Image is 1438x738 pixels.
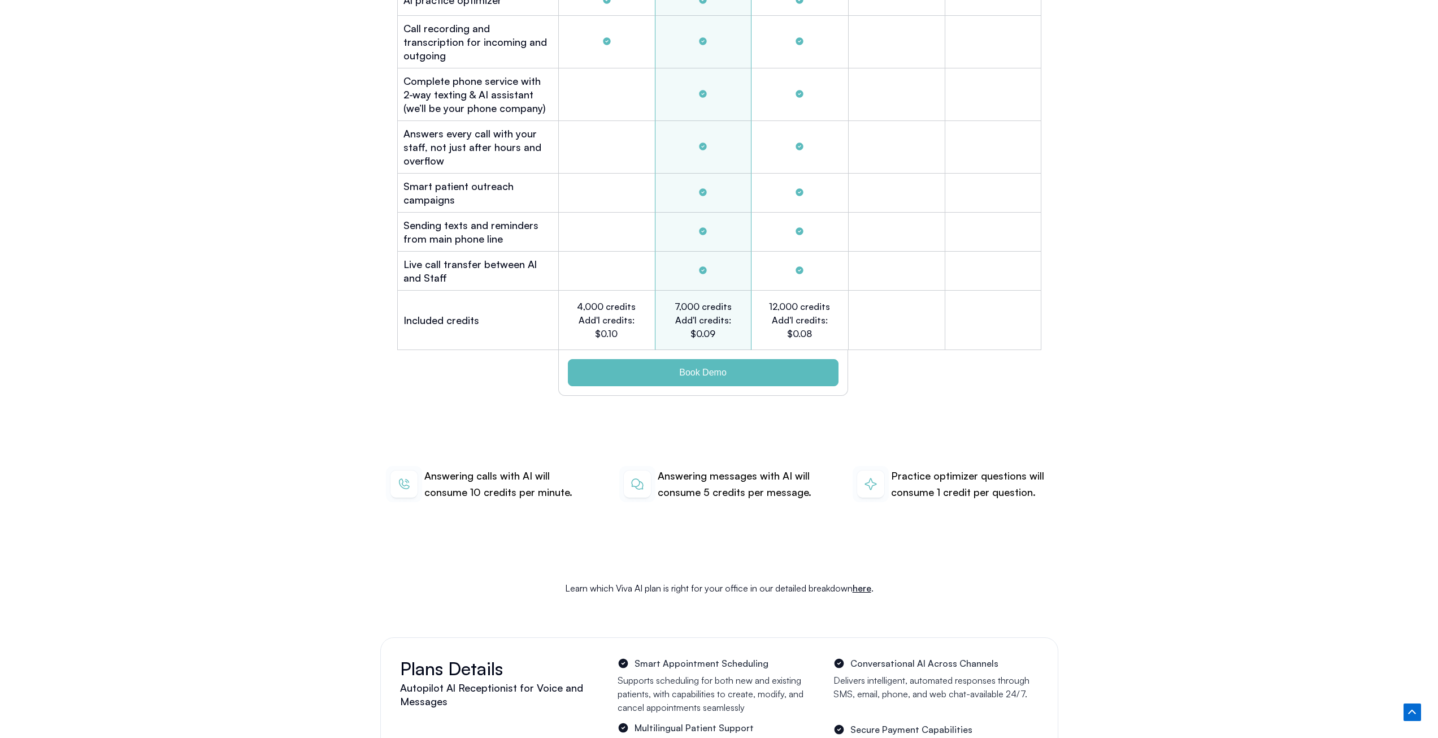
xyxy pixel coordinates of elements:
[848,722,972,737] span: Secure Payment Capabilities
[403,179,553,206] h2: Smart patient outreach campaigns
[679,368,727,377] span: Book Demo
[768,300,831,340] h2: 12,000 credits Add'l credits: $0.08
[403,313,479,327] h2: Included credits
[891,468,1052,501] p: Practice optimizer questions will consume 1 credit per question.
[400,681,607,708] h2: Autopilot Al Receptionist for Voice and Messages
[400,662,607,675] h2: Plans Details
[575,300,637,340] h2: 4,000 credits Add'l credits: $0.10
[658,468,819,501] p: Answering messages with AI will consume 5 credits per message.
[618,674,828,714] p: Supports scheduling for both new and existing patients, with capabilities to create, modify, and ...
[403,74,553,115] h2: Complete phone service with 2-way texting & AI assistant (we’ll be your phone company)
[853,582,871,594] a: here
[403,218,553,245] h2: Sending texts and reminders from main phone line
[386,581,1053,595] p: Learn which Viva AI plan is right for your office in our detailed breakdown .
[672,300,734,340] h2: 7,000 credits Add'l credits: $0.09
[568,359,839,386] a: Book Demo
[424,468,585,501] p: Answering calls with AI will consume 10 credits per minute.
[632,656,768,671] span: Smart Appointment Scheduling
[403,21,553,62] h2: Call recording and transcription for incoming and outgoing
[632,720,754,735] span: Multilingual Patient Support
[403,257,553,284] h2: Live call transfer between Al and Staff
[833,674,1044,701] p: Delivers intelligent, automated responses through SMS, email, phone, and web chat-available 24/7.
[848,656,998,671] span: Conversational Al Across Channels
[403,127,553,167] h2: Answers every call with your staff, not just after hours and overflow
